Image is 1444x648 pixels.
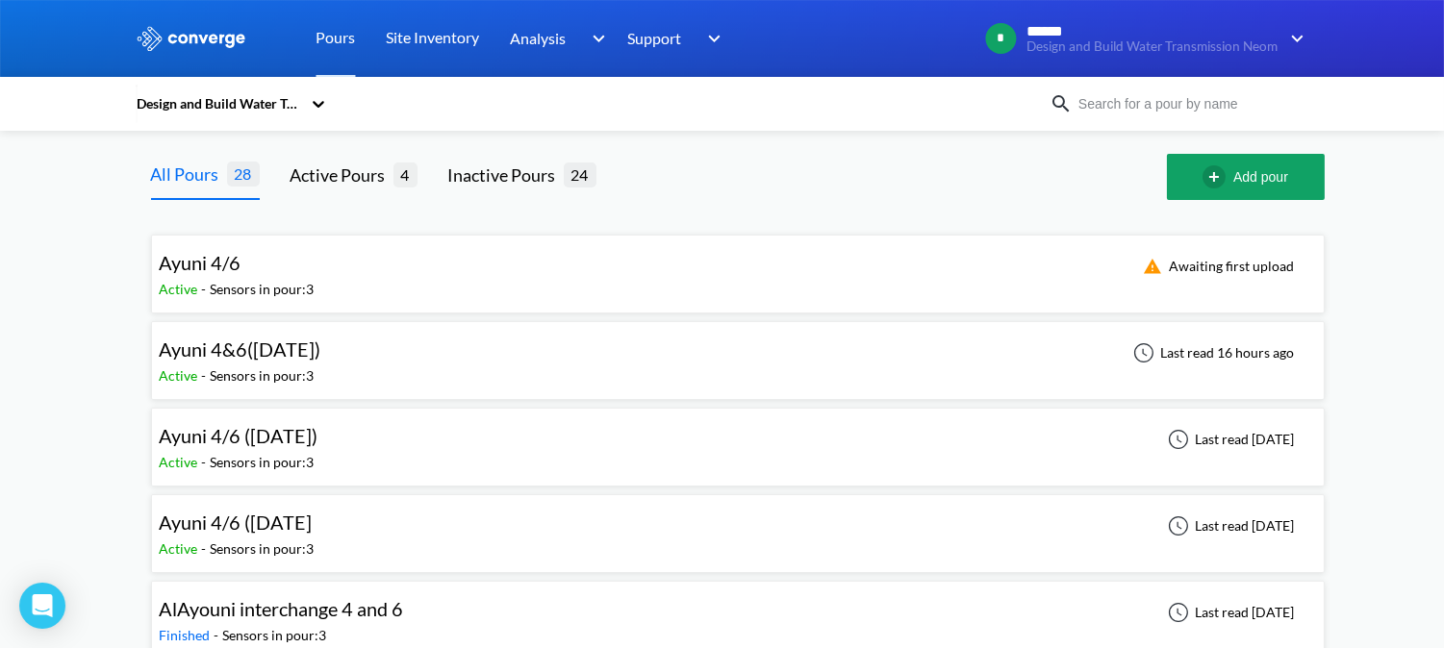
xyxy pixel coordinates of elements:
[1167,154,1325,200] button: Add pour
[211,538,315,560] div: Sensors in pour: 3
[160,281,202,297] span: Active
[223,625,327,646] div: Sensors in pour: 3
[151,516,1325,533] a: Ayuni 4/6 ([DATE]Active-Sensors in pour:3Last read [DATE]
[151,161,227,187] div: All Pours
[511,26,567,50] span: Analysis
[151,343,1325,360] a: Ayuni 4&6([DATE])Active-Sensors in pour:3Last read 16 hours ago
[1123,341,1301,364] div: Last read 16 hours ago
[1157,601,1301,624] div: Last read [DATE]
[211,452,315,473] div: Sensors in pour: 3
[160,367,202,384] span: Active
[136,26,247,51] img: logo_ewhite.svg
[211,279,315,300] div: Sensors in pour: 3
[136,93,301,114] div: Design and Build Water Transmission Neom
[215,627,223,643] span: -
[393,162,418,187] span: 4
[1157,514,1301,537] div: Last read [DATE]
[211,365,315,386] div: Sensors in pour: 3
[160,251,241,274] span: Ayuni 4/6
[151,603,1325,619] a: AlAyouni interchange 4 and 6Finished-Sensors in pour:3Last read [DATE]
[1131,255,1301,278] div: Awaiting first upload
[160,337,321,361] span: Ayuni 4&6([DATE])
[696,27,726,50] img: downArrow.svg
[202,367,211,384] span: -
[160,511,313,534] span: Ayuni 4/6 ([DATE]
[160,627,215,643] span: Finished
[202,540,211,557] span: -
[1050,92,1073,115] img: icon-search.svg
[160,454,202,470] span: Active
[579,27,610,50] img: downArrow.svg
[202,281,211,297] span: -
[628,26,682,50] span: Support
[160,597,404,620] span: AlAyouni interchange 4 and 6
[291,162,393,188] div: Active Pours
[202,454,211,470] span: -
[1073,93,1305,114] input: Search for a pour by name
[19,583,65,629] div: Open Intercom Messenger
[227,162,260,186] span: 28
[1157,428,1301,451] div: Last read [DATE]
[1279,27,1309,50] img: downArrow.svg
[151,257,1325,273] a: Ayuni 4/6Active-Sensors in pour:3Awaiting first upload
[151,430,1325,446] a: Ayuni 4/6 ([DATE])Active-Sensors in pour:3Last read [DATE]
[160,540,202,557] span: Active
[564,162,596,187] span: 24
[1027,39,1279,54] span: Design and Build Water Transmission Neom
[1203,165,1233,188] img: add-circle-outline.svg
[448,162,564,188] div: Inactive Pours
[160,424,318,447] span: Ayuni 4/6 ([DATE])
